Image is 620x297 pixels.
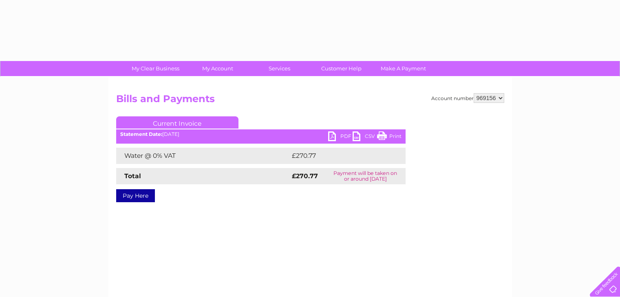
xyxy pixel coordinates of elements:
b: Statement Date: [120,131,162,137]
strong: Total [124,172,141,180]
td: Water @ 0% VAT [116,148,290,164]
a: Customer Help [308,61,375,76]
a: My Clear Business [122,61,189,76]
td: £270.77 [290,148,391,164]
a: PDF [328,131,353,143]
a: CSV [353,131,377,143]
h2: Bills and Payments [116,93,504,109]
a: My Account [184,61,251,76]
a: Print [377,131,402,143]
strong: £270.77 [292,172,318,180]
div: Account number [431,93,504,103]
a: Make A Payment [370,61,437,76]
a: Services [246,61,313,76]
td: Payment will be taken on or around [DATE] [325,168,405,184]
a: Current Invoice [116,116,238,129]
a: Pay Here [116,189,155,202]
div: [DATE] [116,131,406,137]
